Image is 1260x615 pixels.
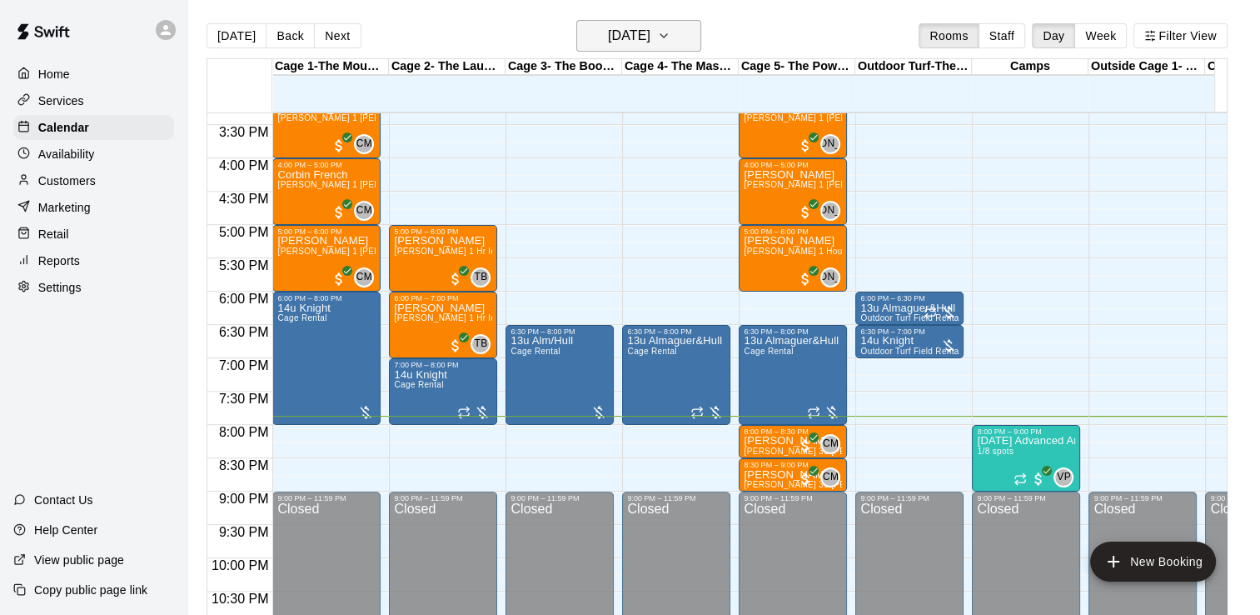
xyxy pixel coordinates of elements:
[622,59,739,75] div: Cage 4- The Mash Zone
[277,494,376,502] div: 9:00 PM – 11:59 PM
[739,59,855,75] div: Cage 5- The Power Alley
[389,292,497,358] div: 6:00 PM – 7:00 PM: Lawson Stiffler
[860,327,959,336] div: 6:30 PM – 7:00 PM
[38,226,69,242] p: Retail
[744,161,842,169] div: 4:00 PM – 5:00 PM
[744,494,842,502] div: 9:00 PM – 11:59 PM
[739,425,847,458] div: 8:00 PM – 8:30 PM: Ford Nichols
[977,427,1075,436] div: 8:00 PM – 9:00 PM
[1088,59,1205,75] div: Outside Cage 1- The Office
[331,137,347,154] span: All customers have paid
[1030,471,1047,487] span: All customers have paid
[394,361,492,369] div: 7:00 PM – 8:00 PM
[855,325,964,358] div: 6:30 PM – 7:00 PM: 14u Knight
[277,180,580,189] span: [PERSON_NAME] 1 [PERSON_NAME] (pitching, hitting, catching or fielding)
[477,334,491,354] span: Trent Bowles
[331,271,347,287] span: All customers have paid
[356,269,372,286] span: CM
[627,347,676,356] span: Cage Rental
[860,313,961,322] span: Outdoor Turf Field Rental
[823,469,839,486] span: CM
[505,325,614,425] div: 6:30 PM – 8:00 PM: 13u Alm/Hull
[34,582,147,598] p: Copy public page link
[13,88,174,113] a: Services
[474,336,487,352] span: TB
[608,24,650,47] h6: [DATE]
[739,225,847,292] div: 5:00 PM – 6:00 PM: Dillon Kusenberger
[627,327,725,336] div: 6:30 PM – 8:00 PM
[354,267,374,287] div: Chad Massengale
[827,267,840,287] span: Jeremy Almaguer
[272,59,389,75] div: Cage 1-The Mound Lab
[389,59,505,75] div: Cage 2- The Launch Pad
[447,271,464,287] span: All customers have paid
[277,161,376,169] div: 4:00 PM – 5:00 PM
[34,522,97,538] p: Help Center
[356,202,372,219] span: CM
[266,23,315,48] button: Back
[215,325,273,339] span: 6:30 PM
[215,392,273,406] span: 7:30 PM
[576,20,701,52] button: [DATE]
[13,248,174,273] a: Reports
[356,136,372,152] span: CM
[823,436,839,452] span: CM
[471,267,491,287] div: Trent Bowles
[34,492,93,508] p: Contact Us
[820,434,840,454] div: Chad Massengale
[979,23,1026,48] button: Staff
[215,292,273,306] span: 6:00 PM
[827,134,840,154] span: Jeremy Almaguer
[447,337,464,354] span: All customers have paid
[855,59,972,75] div: Outdoor Turf-The Yard
[13,222,174,247] a: Retail
[13,275,174,300] a: Settings
[860,494,959,502] div: 9:00 PM – 11:59 PM
[744,113,964,122] span: [PERSON_NAME] 1 [PERSON_NAME] (hitting, fielding)
[207,592,272,606] span: 10:30 PM
[924,306,937,319] span: Recurring event
[827,467,840,487] span: Chad Massengale
[744,427,842,436] div: 8:00 PM – 8:30 PM
[215,492,273,506] span: 9:00 PM
[34,552,124,568] p: View public page
[1074,23,1127,48] button: Week
[510,327,609,336] div: 6:30 PM – 8:00 PM
[13,168,174,193] a: Customers
[215,458,273,472] span: 8:30 PM
[38,92,84,109] p: Services
[277,227,376,236] div: 5:00 PM – 6:00 PM
[38,199,91,216] p: Marketing
[272,225,381,292] div: 5:00 PM – 6:00 PM: Hayden Cox
[477,267,491,287] span: Trent Bowles
[860,294,959,302] div: 6:00 PM – 6:30 PM
[272,158,381,225] div: 4:00 PM – 5:00 PM: Corbin French
[13,115,174,140] div: Calendar
[797,271,814,287] span: All customers have paid
[361,201,374,221] span: Chad Massengale
[744,247,919,256] span: [PERSON_NAME] 1 Hour Lesson - 2 person
[38,66,70,82] p: Home
[331,204,347,221] span: All customers have paid
[277,247,580,256] span: [PERSON_NAME] 1 [PERSON_NAME] (pitching, hitting, catching or fielding)
[972,425,1080,492] div: 8:00 PM – 9:00 PM: Monday Advanced Arm Care/Velocity Fall Clinic (8-9pm)
[744,180,964,189] span: [PERSON_NAME] 1 [PERSON_NAME] (hitting, fielding)
[510,494,609,502] div: 9:00 PM – 11:59 PM
[1060,467,1073,487] span: Vault Performance
[13,195,174,220] a: Marketing
[215,158,273,172] span: 4:00 PM
[354,201,374,221] div: Chad Massengale
[215,525,273,539] span: 9:30 PM
[38,252,80,269] p: Reports
[820,467,840,487] div: Chad Massengale
[215,258,273,272] span: 5:30 PM
[389,225,497,292] div: 5:00 PM – 6:00 PM: Aegeus Wade
[744,347,793,356] span: Cage Rental
[797,137,814,154] span: All customers have paid
[744,480,1052,489] span: [PERSON_NAME] 30 [PERSON_NAME] (pitching, hitting, catching or fielding)
[820,134,840,154] div: Jeremy Almaguer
